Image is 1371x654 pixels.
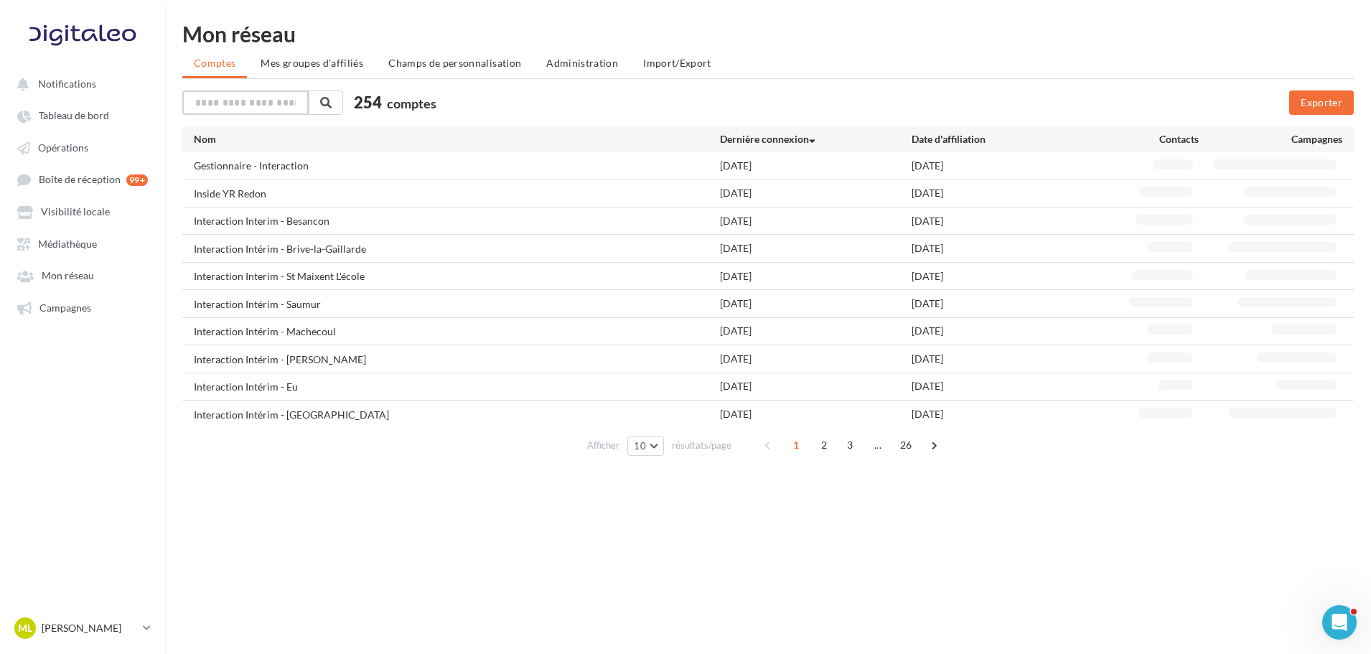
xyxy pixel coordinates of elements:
div: Interaction Interim - Besancon [194,214,329,228]
span: Notifications [38,78,96,90]
p: [PERSON_NAME] [42,621,137,635]
div: Interaction Interim - St Maixent L'école [194,269,365,284]
span: comptes [387,95,436,111]
a: Tableau de bord [9,102,156,128]
div: Dernière connexion [720,132,912,146]
div: [DATE] [720,407,912,421]
div: [DATE] [720,159,912,173]
span: 254 [354,91,382,113]
span: Opérations [38,141,88,154]
div: Interaction Intérim - Machecoul [194,324,336,339]
div: Interaction Intérim - Eu [194,380,298,394]
div: Interaction Intérim - Saumur [194,297,321,312]
div: Mon réseau [182,23,1354,45]
a: Mon réseau [9,262,156,288]
span: 10 [634,440,646,452]
span: 3 [838,434,861,457]
a: Campagnes [9,294,156,320]
span: Mon réseau [42,270,94,282]
span: Champs de personnalisation [388,57,521,69]
button: Exporter [1289,90,1354,115]
div: [DATE] [912,186,1103,200]
div: Contacts [1103,132,1199,146]
span: résultats/page [672,439,731,452]
span: Mes groupes d'affiliés [261,57,363,69]
div: [DATE] [720,296,912,311]
a: ML [PERSON_NAME] [11,615,154,642]
div: [DATE] [912,159,1103,173]
div: [DATE] [720,241,912,256]
span: Afficher [587,439,619,452]
a: Visibilité locale [9,198,156,224]
div: [DATE] [912,214,1103,228]
a: Médiathèque [9,230,156,256]
div: [DATE] [720,379,912,393]
div: [DATE] [912,352,1103,366]
div: [DATE] [912,296,1103,311]
iframe: Intercom live chat [1322,605,1357,640]
a: Opérations [9,134,156,160]
button: Notifications [9,70,151,96]
div: [DATE] [912,407,1103,421]
span: 26 [894,434,918,457]
div: Interaction Intérim - [GEOGRAPHIC_DATA] [194,408,389,422]
div: Nom [194,132,720,146]
div: Campagnes [1199,132,1342,146]
div: [DATE] [912,324,1103,338]
div: [DATE] [720,214,912,228]
span: ML [18,621,32,635]
div: [DATE] [912,241,1103,256]
span: ... [866,434,889,457]
div: 99+ [126,174,148,186]
button: 10 [627,436,664,456]
span: Tableau de bord [39,110,109,122]
div: [DATE] [720,269,912,284]
div: [DATE] [720,352,912,366]
span: Import/Export [643,57,711,69]
div: [DATE] [912,379,1103,393]
div: Date d'affiliation [912,132,1103,146]
div: Interaction Intérim - Brive-la-Gaillarde [194,242,366,256]
span: Campagnes [39,302,91,314]
div: Gestionnaire - Interaction [194,159,309,173]
div: Interaction Intérim - [PERSON_NAME] [194,352,366,367]
span: Visibilité locale [41,206,110,218]
span: Boîte de réception [39,174,121,186]
span: Administration [546,57,618,69]
div: [DATE] [720,324,912,338]
span: 2 [813,434,836,457]
div: [DATE] [912,269,1103,284]
a: Boîte de réception 99+ [9,166,156,192]
span: Médiathèque [38,238,97,250]
span: 1 [785,434,808,457]
div: [DATE] [720,186,912,200]
div: Inside YR Redon [194,187,266,201]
